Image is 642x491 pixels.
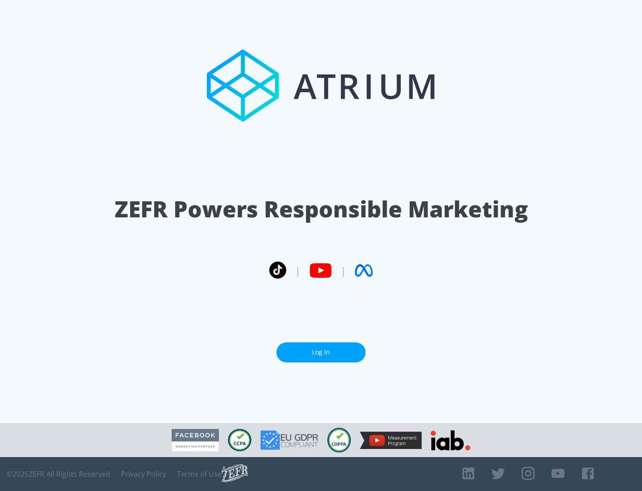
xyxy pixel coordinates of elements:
span: © 2025 ZEFR All Rights Reserved [7,470,110,479]
img: Facebook Marketing Partner [172,429,219,452]
a: Privacy Policy [121,470,166,479]
span: | [295,264,300,277]
a: Log In [276,342,366,362]
img: COPPA Compliant [327,428,351,453]
h1: ZEFR Powers Responsible Marketing [115,194,528,225]
a: Terms of Use [177,470,222,479]
img: CCPA Compliant [228,429,251,451]
span: | [341,264,346,277]
img: IAB [431,430,470,450]
img: GDPR Compliant [260,430,318,450]
img: YouTube Measurement Program [360,432,422,449]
